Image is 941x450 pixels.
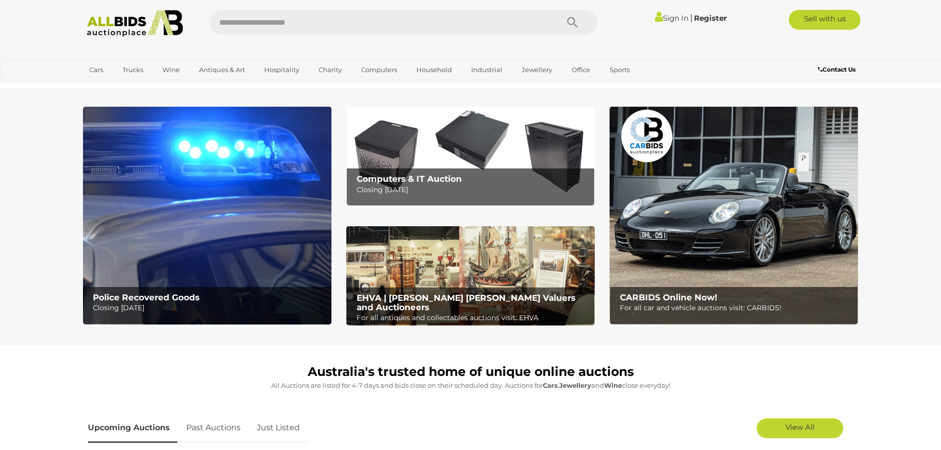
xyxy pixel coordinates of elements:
a: Just Listed [249,413,307,443]
a: View All [757,418,843,438]
b: Computers & IT Auction [357,174,462,184]
a: Trucks [116,62,150,78]
a: Computers & IT Auction Computers & IT Auction Closing [DATE] [346,107,595,206]
a: EHVA | Evans Hastings Valuers and Auctioneers EHVA | [PERSON_NAME] [PERSON_NAME] Valuers and Auct... [346,226,595,326]
a: Wine [156,62,186,78]
strong: Cars [543,381,558,389]
img: EHVA | Evans Hastings Valuers and Auctioneers [346,226,595,326]
a: Computers [355,62,404,78]
a: Hospitality [258,62,306,78]
p: For all antiques and collectables auctions visit: EHVA [357,312,589,324]
a: Past Auctions [179,413,248,443]
a: Upcoming Auctions [88,413,177,443]
img: Computers & IT Auction [346,107,595,206]
b: EHVA | [PERSON_NAME] [PERSON_NAME] Valuers and Auctioneers [357,293,575,312]
a: CARBIDS Online Now! CARBIDS Online Now! For all car and vehicle auctions visit: CARBIDS! [610,107,858,325]
a: Sports [603,62,636,78]
a: Sell with us [789,10,860,30]
a: Contact Us [818,64,858,75]
span: View All [785,422,815,432]
a: Charity [312,62,348,78]
strong: Wine [604,381,622,389]
h1: Australia's trusted home of unique online auctions [88,365,854,379]
span: | [690,12,693,23]
a: Police Recovered Goods Police Recovered Goods Closing [DATE] [83,107,331,325]
a: Industrial [465,62,509,78]
a: Jewellery [515,62,559,78]
p: All Auctions are listed for 4-7 days and bids close on their scheduled day. Auctions for , and cl... [88,380,854,391]
a: Antiques & Art [193,62,251,78]
a: Sign In [655,13,689,23]
b: CARBIDS Online Now! [620,292,717,302]
p: For all car and vehicle auctions visit: CARBIDS! [620,302,853,314]
a: Household [410,62,458,78]
p: Closing [DATE] [357,184,589,196]
a: Office [565,62,597,78]
img: Police Recovered Goods [83,107,331,325]
button: Search [548,10,597,35]
b: Contact Us [818,66,856,73]
a: Register [694,13,727,23]
strong: Jewellery [559,381,591,389]
img: Allbids.com.au [82,10,189,37]
a: Cars [83,62,110,78]
img: CARBIDS Online Now! [610,107,858,325]
p: Closing [DATE] [93,302,326,314]
a: [GEOGRAPHIC_DATA] [83,78,166,94]
b: Police Recovered Goods [93,292,200,302]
